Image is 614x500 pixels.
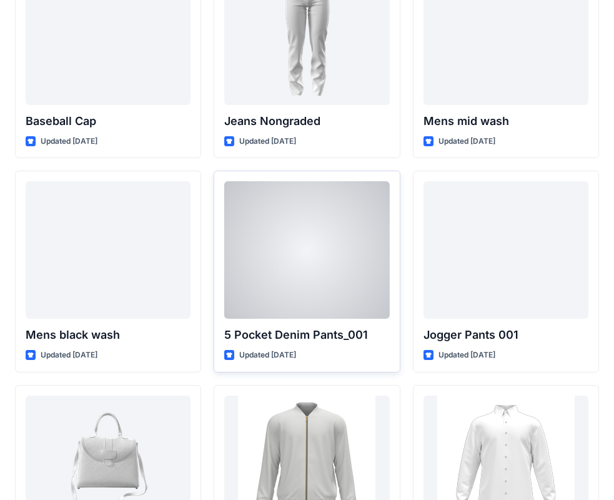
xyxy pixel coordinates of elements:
p: Updated [DATE] [239,349,296,362]
p: Jeans Nongraded [224,112,389,130]
p: Updated [DATE] [438,349,495,362]
p: Updated [DATE] [41,349,97,362]
p: Updated [DATE] [41,135,97,148]
p: Baseball Cap [26,112,191,130]
p: Mens black wash [26,326,191,344]
a: Jogger Pants 001 [423,181,588,319]
a: Mens black wash [26,181,191,319]
p: 5 Pocket Denim Pants_001 [224,326,389,344]
p: Mens mid wash [423,112,588,130]
p: Jogger Pants 001 [423,326,588,344]
p: Updated [DATE] [239,135,296,148]
p: Updated [DATE] [438,135,495,148]
a: 5 Pocket Denim Pants_001 [224,181,389,319]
